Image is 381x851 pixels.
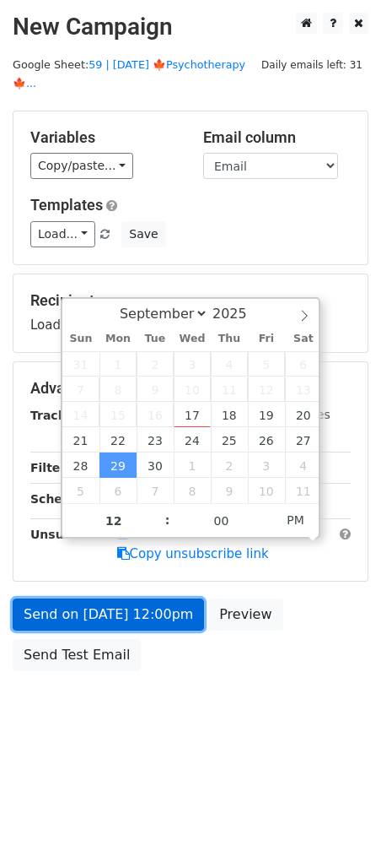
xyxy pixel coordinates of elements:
span: Tue [137,333,174,344]
span: September 16, 2025 [137,402,174,427]
span: Mon [99,333,137,344]
input: Minute [170,504,273,538]
small: Google Sheet: [13,58,245,90]
a: Preview [208,599,282,631]
span: Fri [248,333,285,344]
span: Daily emails left: 31 [255,56,368,74]
span: September 9, 2025 [137,377,174,402]
span: October 8, 2025 [174,478,211,503]
span: September 28, 2025 [62,453,99,478]
span: October 11, 2025 [285,478,322,503]
span: Sun [62,333,99,344]
span: October 3, 2025 [248,453,285,478]
span: September 2, 2025 [137,351,174,377]
span: September 8, 2025 [99,377,137,402]
span: October 5, 2025 [62,478,99,503]
label: UTM Codes [264,406,330,424]
a: Daily emails left: 31 [255,58,368,71]
span: September 11, 2025 [211,377,248,402]
button: Save [121,221,165,247]
span: October 1, 2025 [174,453,211,478]
span: September 13, 2025 [285,377,322,402]
span: September 30, 2025 [137,453,174,478]
h5: Email column [203,128,351,147]
span: September 14, 2025 [62,402,99,427]
span: September 7, 2025 [62,377,99,402]
span: September 17, 2025 [174,402,211,427]
strong: Unsubscribe [30,528,113,541]
iframe: Chat Widget [297,770,381,851]
span: September 10, 2025 [174,377,211,402]
span: September 27, 2025 [285,427,322,453]
span: Click to toggle [272,503,319,537]
span: October 6, 2025 [99,478,137,503]
strong: Schedule [30,492,91,506]
span: August 31, 2025 [62,351,99,377]
span: Wed [174,333,211,344]
span: September 3, 2025 [174,351,211,377]
span: September 24, 2025 [174,427,211,453]
span: September 21, 2025 [62,427,99,453]
span: October 2, 2025 [211,453,248,478]
h5: Advanced [30,379,351,398]
span: October 9, 2025 [211,478,248,503]
input: Year [208,306,269,322]
span: September 18, 2025 [211,402,248,427]
span: October 7, 2025 [137,478,174,503]
div: Loading... [30,291,351,335]
span: September 4, 2025 [211,351,248,377]
h5: Variables [30,128,178,147]
span: Sat [285,333,322,344]
span: October 10, 2025 [248,478,285,503]
a: Copy/paste... [30,153,133,179]
span: September 19, 2025 [248,402,285,427]
span: September 5, 2025 [248,351,285,377]
span: September 6, 2025 [285,351,322,377]
strong: Tracking [30,409,87,422]
span: September 26, 2025 [248,427,285,453]
a: Send on [DATE] 12:00pm [13,599,204,631]
a: 59 | [DATE] 🍁Psychotherapy🍁... [13,58,245,90]
a: Load... [30,221,95,247]
span: September 23, 2025 [137,427,174,453]
a: Send Test Email [13,639,141,671]
span: September 25, 2025 [211,427,248,453]
span: October 4, 2025 [285,453,322,478]
a: Templates [30,196,103,214]
span: : [165,503,170,537]
strong: Filters [30,461,73,474]
a: Copy unsubscribe link [117,546,269,561]
span: September 29, 2025 [99,453,137,478]
span: September 20, 2025 [285,402,322,427]
span: September 1, 2025 [99,351,137,377]
span: September 22, 2025 [99,427,137,453]
span: September 12, 2025 [248,377,285,402]
h5: Recipients [30,291,351,310]
h2: New Campaign [13,13,368,41]
span: September 15, 2025 [99,402,137,427]
span: Thu [211,333,248,344]
input: Hour [62,504,165,538]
